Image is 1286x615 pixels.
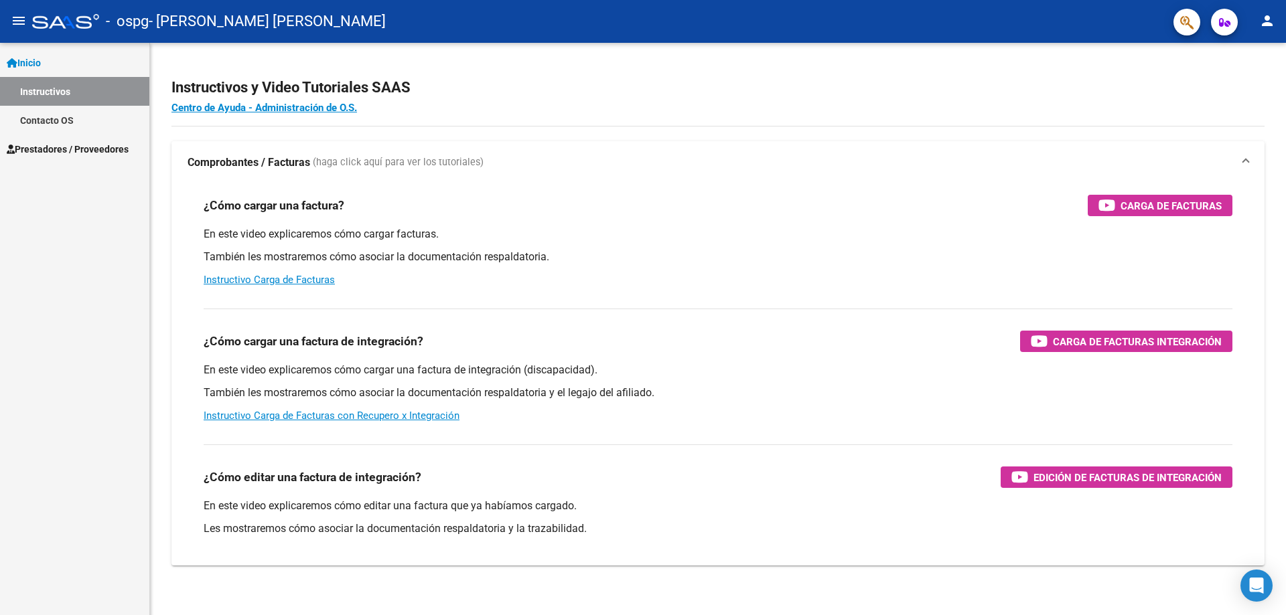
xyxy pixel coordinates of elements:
mat-icon: menu [11,13,27,29]
mat-icon: person [1259,13,1275,29]
span: Inicio [7,56,41,70]
span: (haga click aquí para ver los tutoriales) [313,155,484,170]
a: Instructivo Carga de Facturas con Recupero x Integración [204,410,459,422]
h2: Instructivos y Video Tutoriales SAAS [171,75,1265,100]
span: Edición de Facturas de integración [1033,469,1222,486]
div: Comprobantes / Facturas (haga click aquí para ver los tutoriales) [171,184,1265,565]
div: Open Intercom Messenger [1240,569,1273,602]
p: También les mostraremos cómo asociar la documentación respaldatoria y el legajo del afiliado. [204,385,1232,400]
a: Instructivo Carga de Facturas [204,274,335,286]
p: Les mostraremos cómo asociar la documentación respaldatoria y la trazabilidad. [204,521,1232,536]
p: También les mostraremos cómo asociar la documentación respaldatoria. [204,250,1232,264]
p: En este video explicaremos cómo cargar facturas. [204,227,1232,242]
span: - ospg [106,7,149,36]
strong: Comprobantes / Facturas [188,155,310,170]
button: Edición de Facturas de integración [1001,466,1232,488]
p: En este video explicaremos cómo cargar una factura de integración (discapacidad). [204,363,1232,377]
mat-expansion-panel-header: Comprobantes / Facturas (haga click aquí para ver los tutoriales) [171,141,1265,184]
p: En este video explicaremos cómo editar una factura que ya habíamos cargado. [204,499,1232,513]
button: Carga de Facturas [1088,195,1232,216]
span: - [PERSON_NAME] [PERSON_NAME] [149,7,386,36]
span: Prestadores / Proveedores [7,142,129,157]
button: Carga de Facturas Integración [1020,331,1232,352]
h3: ¿Cómo cargar una factura? [204,196,344,215]
span: Carga de Facturas Integración [1053,333,1222,350]
h3: ¿Cómo cargar una factura de integración? [204,332,423,351]
h3: ¿Cómo editar una factura de integración? [204,468,421,487]
span: Carga de Facturas [1121,197,1222,214]
a: Centro de Ayuda - Administración de O.S. [171,102,357,114]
